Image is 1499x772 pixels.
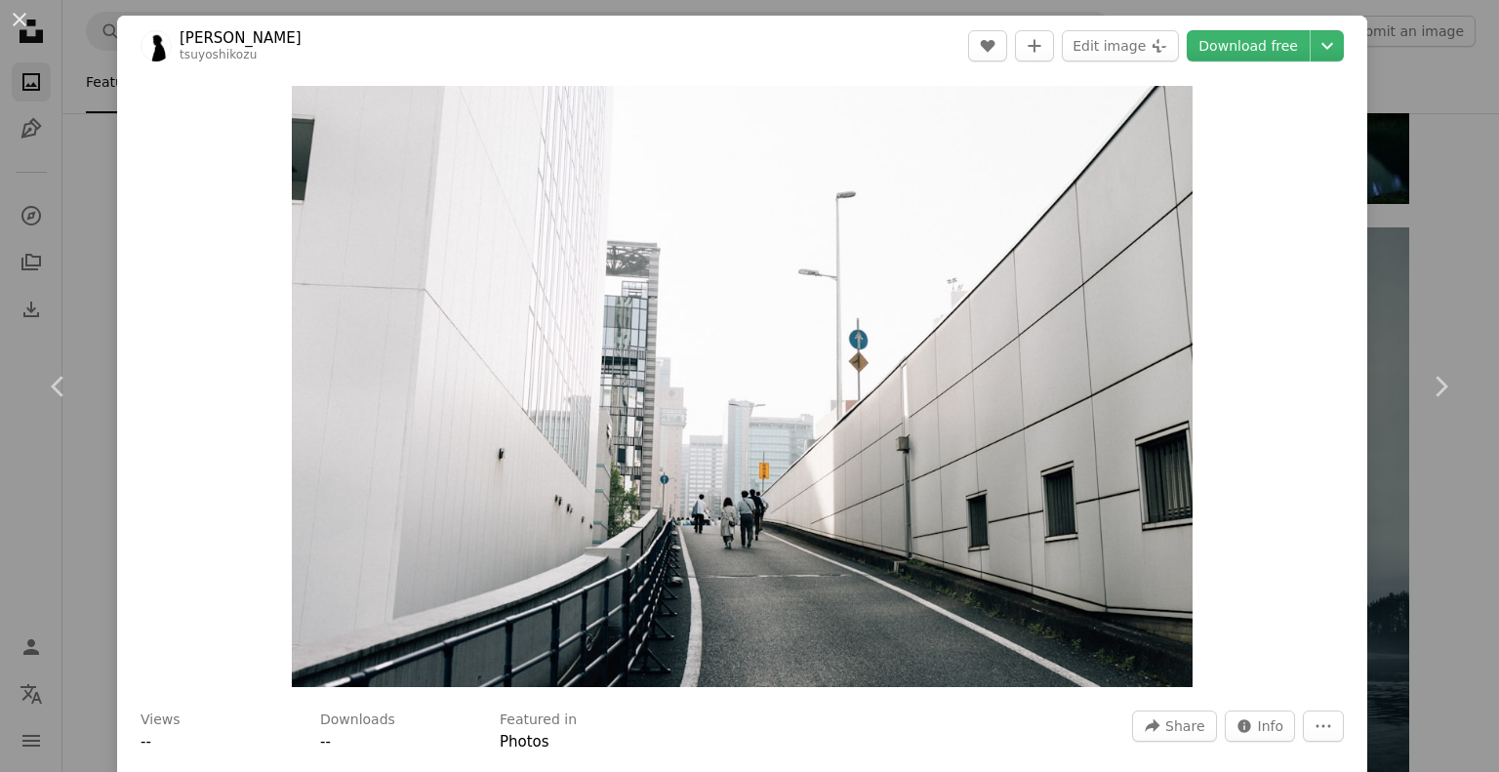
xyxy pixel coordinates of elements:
[1015,30,1054,61] button: Add to Collection
[292,86,1194,687] button: Zoom in on this image
[141,30,172,61] img: Go to Tsuyoshi Kozu's profile
[1165,711,1204,741] span: Share
[1258,711,1284,741] span: Info
[320,711,395,730] h3: Downloads
[141,733,151,751] span: --
[292,86,1194,687] img: People cycling on a road between modern buildings
[141,730,151,753] button: --
[1311,30,1344,61] button: Choose download size
[180,48,257,61] a: tsuyoshikozu
[1382,293,1499,480] a: Next
[1303,711,1344,742] button: More Actions
[141,711,181,730] h3: Views
[1187,30,1310,61] a: Download free
[1062,30,1179,61] button: Edit image
[1132,711,1216,742] button: Share this image
[1225,711,1296,742] button: Stats about this image
[320,730,331,753] button: --
[968,30,1007,61] button: Like
[500,733,549,751] a: Photos
[500,711,577,730] h3: Featured in
[320,733,331,751] span: --
[180,28,302,48] a: [PERSON_NAME]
